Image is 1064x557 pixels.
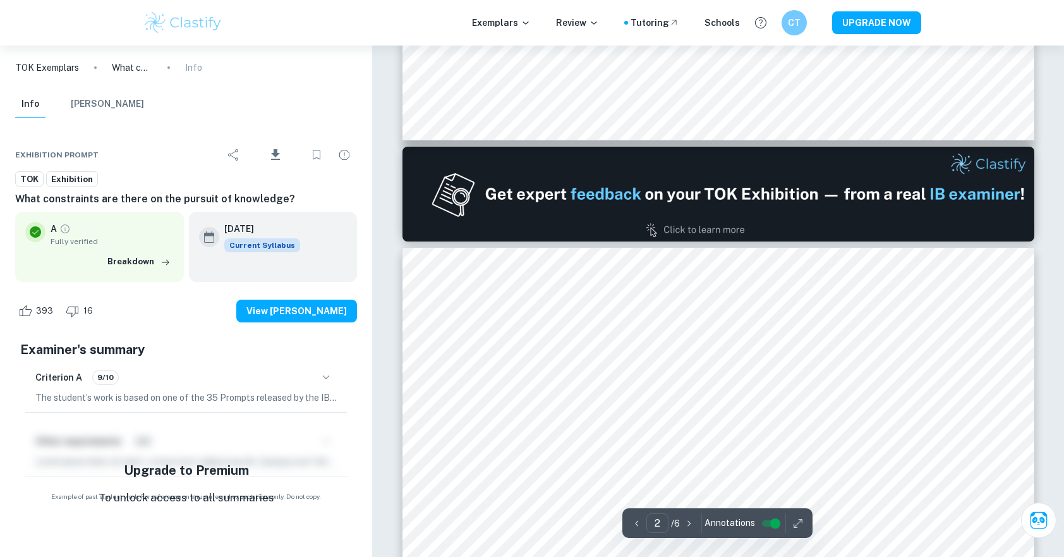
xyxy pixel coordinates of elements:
[704,517,755,530] span: Annotations
[63,301,100,321] div: Dislike
[29,305,60,317] span: 393
[15,149,99,161] span: Exhibition Prompt
[20,340,352,359] h5: Examiner's summary
[249,138,301,171] div: Download
[15,90,45,118] button: Info
[472,16,531,30] p: Exemplars
[16,173,43,186] span: TOK
[15,171,44,187] a: TOK
[124,461,249,480] h5: Upgrade to Premium
[631,16,679,30] a: Tutoring
[99,490,274,506] p: To unlock access to all summaries
[76,305,100,317] span: 16
[35,370,82,384] h6: Criterion A
[671,517,680,530] p: / 6
[402,147,1034,242] img: Ad
[236,300,357,322] button: View [PERSON_NAME]
[221,142,246,168] div: Share
[71,90,144,118] button: [PERSON_NAME]
[787,16,802,30] h6: CT
[750,12,771,34] button: Help and Feedback
[104,252,174,271] button: Breakdown
[59,223,71,235] a: Grade fully verified
[51,222,57,236] p: A
[556,16,599,30] p: Review
[112,61,152,75] p: What constraints are there on the pursuit of knowledge?
[35,391,337,405] p: The student’s work is based on one of the 35 Prompts released by the IBO for the examination sess...
[93,372,118,383] span: 9/10
[143,10,223,35] img: Clastify logo
[224,222,290,236] h6: [DATE]
[15,492,357,501] span: Example of past student work. For reference on structure and expectations only. Do not copy.
[51,236,174,247] span: Fully verified
[304,142,329,168] div: Bookmark
[332,142,357,168] div: Report issue
[47,173,97,186] span: Exhibition
[15,192,357,207] h6: What constraints are there on the pursuit of knowledge?
[15,61,79,75] a: TOK Exemplars
[832,11,921,34] button: UPGRADE NOW
[185,61,202,75] p: Info
[224,238,300,252] div: This exemplar is based on the current syllabus. Feel free to refer to it for inspiration/ideas wh...
[1021,503,1056,538] button: Ask Clai
[224,238,300,252] span: Current Syllabus
[15,301,60,321] div: Like
[782,10,807,35] button: CT
[704,16,740,30] a: Schools
[46,171,98,187] a: Exhibition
